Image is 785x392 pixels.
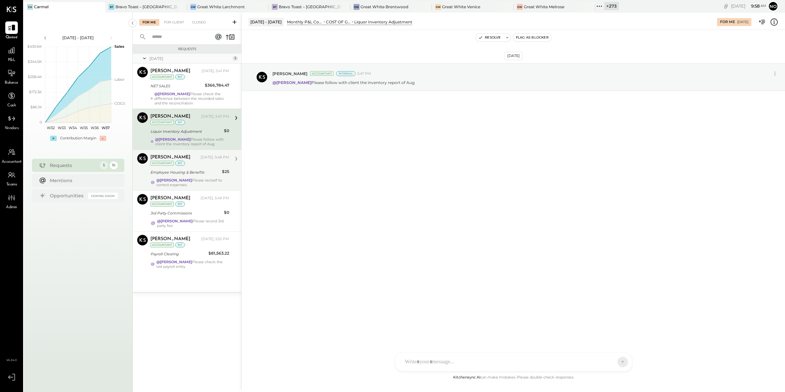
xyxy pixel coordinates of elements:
[197,4,245,10] div: Great White Larchmont
[272,80,415,85] p: Please follow with client the inventory report of Aug
[279,4,340,10] div: Bravo Toast – [GEOGRAPHIC_DATA]
[150,74,174,79] div: Accountant
[150,236,190,242] div: [PERSON_NAME]
[6,205,17,210] span: Admin
[50,162,97,169] div: Requests
[28,74,42,79] text: $258.4K
[224,209,229,216] div: $0
[30,105,42,109] text: $86.1K
[156,260,229,269] div: Please check the last payroll entry
[150,195,190,202] div: [PERSON_NAME]
[50,136,57,141] div: +
[0,146,23,165] a: Accountant
[101,126,110,130] text: W37
[8,57,16,63] span: P&L
[336,71,356,76] div: Internal
[202,69,229,74] div: [DATE], 5:41 PM
[201,155,229,160] div: [DATE], 5:48 PM
[208,250,229,257] div: $81,563.22
[114,101,125,106] text: COGS
[100,136,106,141] div: -
[2,159,22,165] span: Accountant
[47,126,54,130] text: W32
[29,90,42,94] text: $172.3K
[58,126,66,130] text: W33
[150,251,206,257] div: Payroll Clearing
[354,19,412,25] div: Liquor Inventory Adjustment
[27,44,42,49] text: $430.6K
[504,52,523,60] div: [DATE]
[150,120,174,125] div: Accountant
[737,20,748,24] div: [DATE]
[161,19,187,26] div: For Client
[723,3,729,10] div: copy link
[60,136,96,141] div: Contribution Margin
[155,137,229,146] div: Please follow with client the inventory report of Aug
[6,182,17,188] span: Teams
[524,4,564,10] div: Great White Melrose
[272,4,278,10] div: BT
[5,80,18,86] span: Balance
[150,161,174,166] div: Accountant
[222,168,229,175] div: $25
[28,59,42,64] text: $344.5K
[150,210,222,216] div: 3rd Party Commissions
[224,127,229,134] div: $0
[0,67,23,86] a: Balance
[157,219,229,228] div: Please record 3rd party fee
[150,113,190,120] div: [PERSON_NAME]
[272,80,311,85] strong: @[PERSON_NAME]
[109,4,114,10] div: BT
[435,4,441,10] div: GW
[442,4,480,10] div: Great White Venice
[310,71,333,76] div: Accountant
[156,178,229,187] div: Please reclasif to correct expenses
[190,4,196,10] div: GW
[175,161,185,166] div: int
[100,161,108,169] div: 5
[175,242,185,247] div: int
[156,178,192,182] strong: @[PERSON_NAME]
[157,219,193,223] strong: @[PERSON_NAME]
[150,154,190,161] div: [PERSON_NAME]
[357,71,371,76] span: 5:47 PM
[154,92,229,105] div: Please check the difference between the recorded sales and the reconciliation
[6,35,18,41] span: Queue
[354,4,360,10] div: GW
[150,128,222,135] div: Liquor Inventory Adjustment
[175,120,185,125] div: int
[90,126,99,130] text: W36
[175,74,185,79] div: int
[114,77,124,82] text: Labor
[150,202,174,207] div: Accountant
[150,242,174,247] div: Accountant
[175,202,185,207] div: int
[7,103,16,109] span: Cash
[201,196,229,201] div: [DATE], 5:49 PM
[0,191,23,210] a: Admin
[513,34,551,42] button: Flag as Blocker
[79,126,87,130] text: W35
[40,120,42,125] text: 0
[201,237,229,242] div: [DATE], 5:52 PM
[205,82,229,89] div: $366,784.47
[114,44,124,49] text: Sales
[768,1,778,12] button: No
[50,35,106,41] div: [DATE] - [DATE]
[149,56,231,61] div: [DATE]
[139,19,159,26] div: For Me
[0,44,23,63] a: P&L
[272,71,307,76] span: [PERSON_NAME]
[0,21,23,41] a: Queue
[88,193,118,199] div: Coming Soon
[110,161,118,169] div: 16
[34,4,48,10] div: Carmel
[150,169,220,176] div: Employee Housing & Benefits
[189,19,209,26] div: Closed
[201,114,229,119] div: [DATE], 5:47 PM
[156,260,192,264] strong: @[PERSON_NAME]
[326,19,351,25] div: COST OF GOODS SOLD (COGS)
[50,177,114,184] div: Mentions
[248,18,284,26] div: [DATE] - [DATE]
[68,126,77,130] text: W34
